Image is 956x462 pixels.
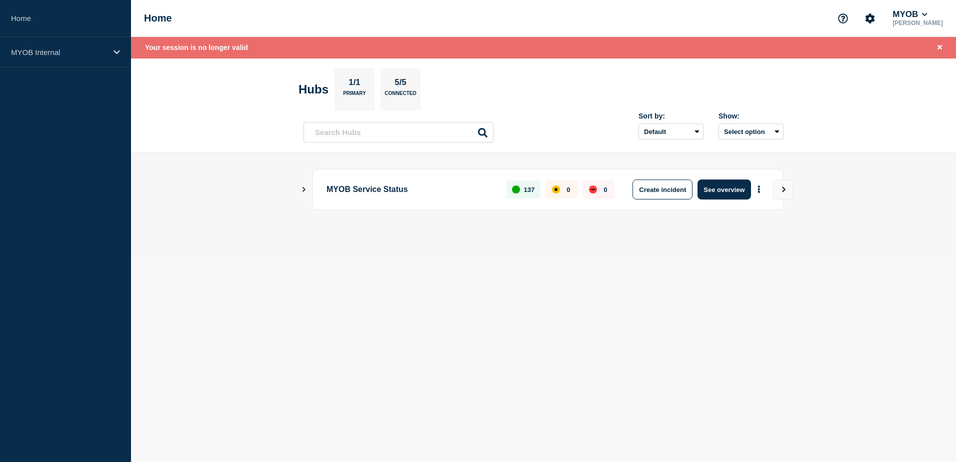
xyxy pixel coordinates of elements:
[343,90,366,101] p: Primary
[718,112,783,120] div: Show:
[552,185,560,193] div: affected
[589,185,597,193] div: down
[301,186,306,193] button: Show Connected Hubs
[890,9,929,19] button: MYOB
[603,186,607,193] p: 0
[384,90,416,101] p: Connected
[345,77,364,90] p: 1/1
[144,12,172,24] h1: Home
[303,122,493,142] input: Search Hubs
[391,77,410,90] p: 5/5
[718,123,783,139] button: Select option
[566,186,570,193] p: 0
[11,48,107,56] p: MYOB Internal
[697,179,750,199] button: See overview
[832,8,853,29] button: Support
[632,179,692,199] button: Create incident
[859,8,880,29] button: Account settings
[890,19,945,26] p: [PERSON_NAME]
[638,123,703,139] select: Sort by
[298,82,328,96] h2: Hubs
[773,179,793,199] button: View
[524,186,535,193] p: 137
[752,180,765,199] button: More actions
[145,43,248,51] span: Your session is no longer valid
[933,42,946,53] button: Close banner
[512,185,520,193] div: up
[326,179,495,199] p: MYOB Service Status
[638,112,703,120] div: Sort by:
